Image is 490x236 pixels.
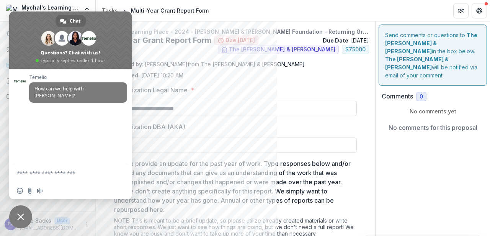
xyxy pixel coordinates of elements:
[29,75,127,80] span: Temelio
[323,37,348,44] strong: Due Date
[114,159,352,214] p: Please provide an update for the past year of work. Type responses below and/or upload any docume...
[382,107,484,115] p: No comments yet
[453,3,469,18] button: Partners
[114,85,188,95] p: Organization Legal Name
[420,93,423,100] span: 0
[27,188,33,194] span: Send a file
[82,3,92,18] button: Open entity switcher
[99,5,121,16] a: Tasks
[114,122,185,131] p: Organization DBA (AKA)
[8,221,14,226] div: Page Sacks
[3,43,92,56] a: Dashboard
[20,216,51,225] p: Page Sacks
[385,56,449,70] strong: The [PERSON_NAME] & [PERSON_NAME]
[9,205,32,228] a: Close chat
[382,93,413,100] h2: Comments
[102,28,369,36] p: Mychal's Learning Place - 2024 - [PERSON_NAME] & [PERSON_NAME] Foundation - Returning Grantee Form
[20,225,78,231] p: [EMAIL_ADDRESS][DOMAIN_NAME]
[54,217,70,224] p: User
[225,37,255,44] span: Due [DATE]
[3,28,92,40] button: Notifications
[345,46,366,53] span: $ 75000
[389,123,477,132] p: No comments for this proposal
[6,5,18,17] img: Mychal's Learning Place
[131,7,209,15] div: Multi-Year Grant Report Form
[102,36,211,45] h2: Multi-Year Grant Report Form
[102,7,118,15] div: Tasks
[379,25,487,86] div: Send comments or questions to in the box below. will be notified via email of your comment.
[17,188,23,194] span: Insert an emoji
[385,32,477,54] strong: The [PERSON_NAME] & [PERSON_NAME]
[472,3,487,18] button: Get Help
[229,46,335,53] span: The [PERSON_NAME] & [PERSON_NAME]
[37,188,43,194] span: Audio message
[70,15,80,27] span: Chat
[3,74,92,87] a: Proposals
[34,85,84,99] span: How can we help with [PERSON_NAME]?
[56,15,86,27] a: Chat
[21,3,78,11] div: Mychal's Learning Place
[108,60,363,68] p: : [PERSON_NAME] from The [PERSON_NAME] & [PERSON_NAME]
[3,59,92,71] a: Tasks
[82,220,91,229] button: More
[3,90,92,103] a: Documents
[17,163,109,182] textarea: Compose your message...
[99,5,212,16] nav: breadcrumb
[108,71,183,79] p: [DATE] 10:20 AM
[323,36,369,44] p: : [DATE]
